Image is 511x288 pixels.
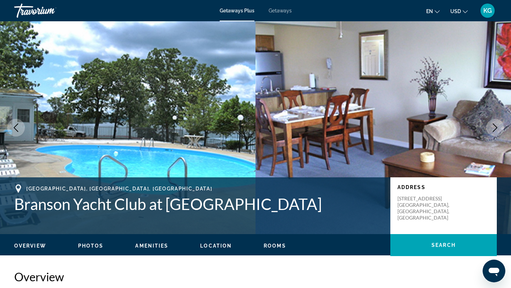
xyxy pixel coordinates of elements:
[432,242,456,248] span: Search
[14,243,46,249] button: Overview
[483,7,492,14] span: KG
[478,3,497,18] button: User Menu
[7,119,25,137] button: Previous image
[450,9,461,14] span: USD
[14,195,383,213] h1: Branson Yacht Club at [GEOGRAPHIC_DATA]
[486,119,504,137] button: Next image
[14,1,85,20] a: Travorium
[220,8,254,13] a: Getaways Plus
[135,243,168,249] button: Amenities
[264,243,286,249] button: Rooms
[390,234,497,256] button: Search
[200,243,232,249] button: Location
[78,243,104,249] button: Photos
[14,270,497,284] h2: Overview
[450,6,468,16] button: Change currency
[269,8,292,13] a: Getaways
[397,195,454,221] p: [STREET_ADDRESS] [GEOGRAPHIC_DATA], [GEOGRAPHIC_DATA], [GEOGRAPHIC_DATA]
[426,9,433,14] span: en
[426,6,440,16] button: Change language
[26,186,212,192] span: [GEOGRAPHIC_DATA], [GEOGRAPHIC_DATA], [GEOGRAPHIC_DATA]
[397,184,490,190] p: Address
[483,260,505,282] iframe: Button to launch messaging window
